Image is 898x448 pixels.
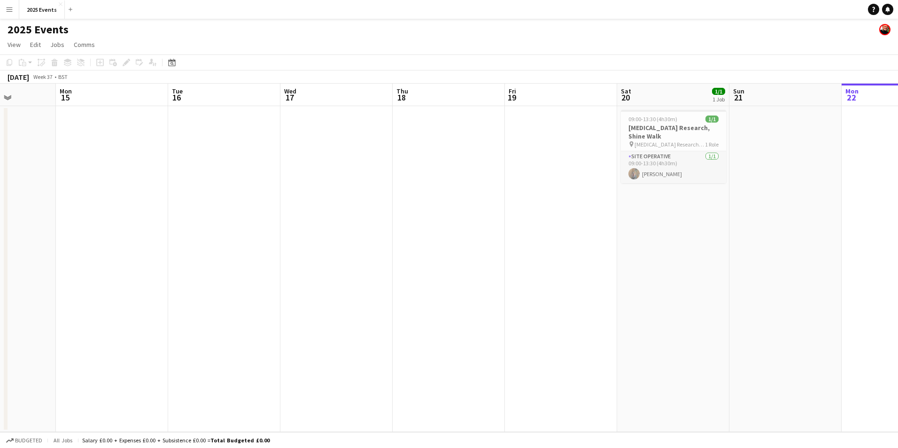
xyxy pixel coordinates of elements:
[8,23,69,37] h1: 2025 Events
[58,73,68,80] div: BST
[82,437,270,444] div: Salary £0.00 + Expenses £0.00 + Subsistence £0.00 =
[30,40,41,49] span: Edit
[19,0,65,19] button: 2025 Events
[70,39,99,51] a: Comms
[15,437,42,444] span: Budgeted
[8,72,29,82] div: [DATE]
[26,39,45,51] a: Edit
[50,40,64,49] span: Jobs
[8,40,21,49] span: View
[46,39,68,51] a: Jobs
[52,437,74,444] span: All jobs
[210,437,270,444] span: Total Budgeted £0.00
[4,39,24,51] a: View
[879,24,890,35] app-user-avatar: Josh Tutty
[31,73,54,80] span: Week 37
[5,435,44,446] button: Budgeted
[74,40,95,49] span: Comms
